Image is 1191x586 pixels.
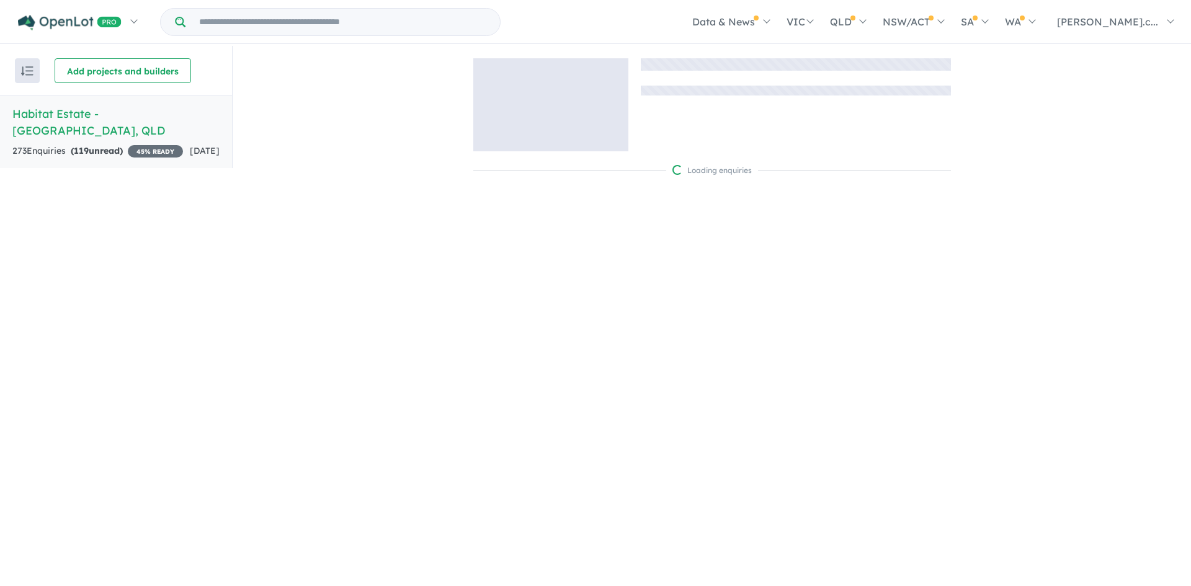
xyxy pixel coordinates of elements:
[12,144,183,159] div: 273 Enquir ies
[190,145,220,156] span: [DATE]
[188,9,497,35] input: Try estate name, suburb, builder or developer
[128,145,183,158] span: 45 % READY
[71,145,123,156] strong: ( unread)
[12,105,220,139] h5: Habitat Estate - [GEOGRAPHIC_DATA] , QLD
[55,58,191,83] button: Add projects and builders
[672,164,752,177] div: Loading enquiries
[1057,16,1158,28] span: [PERSON_NAME].c...
[74,145,89,156] span: 119
[18,15,122,30] img: Openlot PRO Logo White
[21,66,33,76] img: sort.svg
